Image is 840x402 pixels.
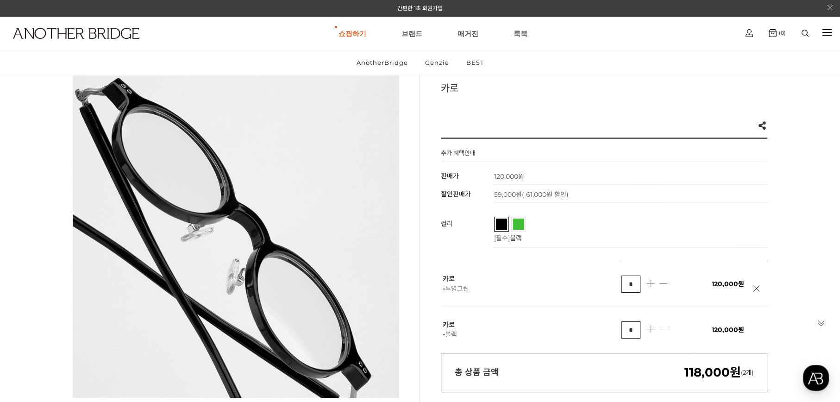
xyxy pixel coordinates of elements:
[401,17,422,50] a: 브랜드
[3,294,61,317] a: 홈
[29,308,35,315] span: 홈
[494,190,569,199] span: 59,000원
[458,17,478,50] a: 매거진
[746,29,753,37] img: cart
[13,28,139,39] img: logo
[441,81,767,94] h3: 카로
[458,50,492,75] a: BEST
[339,17,366,50] a: 쇼핑하기
[494,233,763,242] p: [필수]
[522,190,569,199] span: ( 61,000원 할인)
[5,28,131,62] a: logo
[494,172,524,181] strong: 120,000원
[514,17,527,50] a: 룩북
[441,212,494,248] th: 컬러
[712,280,744,288] span: 120,000원
[397,5,443,12] a: 간편한 1초 회원가입
[496,219,525,224] span: 블랙
[777,30,786,36] span: (0)
[445,284,469,293] span: 투명그린
[769,29,786,37] a: (0)
[712,326,744,334] span: 120,000원
[511,217,526,232] li: 투명그린
[443,320,621,339] p: 카로 -
[441,190,471,198] span: 할인판매가
[349,50,416,75] a: AnotherBridge
[119,294,178,317] a: 설정
[510,234,522,242] span: 블랙
[802,30,809,37] img: search
[441,172,459,180] span: 판매가
[455,367,499,377] strong: 총 상품 금액
[496,219,507,230] a: 블랙
[684,369,753,376] span: (2개)
[61,294,119,317] a: 대화
[769,29,777,37] img: cart
[513,219,552,224] span: 투명그린
[143,308,154,315] span: 설정
[445,330,457,339] span: 블랙
[441,148,476,162] h4: 추가 혜택안내
[417,50,457,75] a: Genzie
[73,71,399,398] img: 14180b141078b9fad9ef9b9712cf5b44.jpg
[513,219,524,230] a: 투명그린
[494,217,509,232] li: 블랙
[443,274,621,294] p: 카로 -
[85,308,96,315] span: 대화
[684,365,741,380] em: 118,000원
